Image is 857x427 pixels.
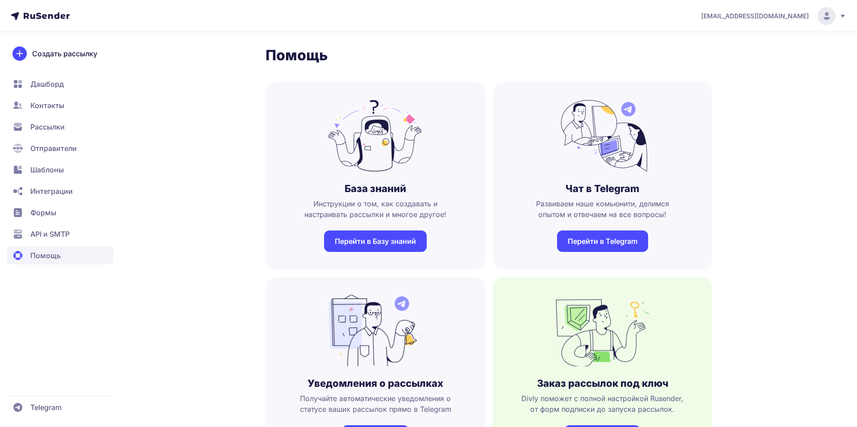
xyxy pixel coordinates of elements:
span: Помощь [30,250,61,261]
a: Перейти в Базу знаний [324,230,427,252]
span: Интеграции [30,186,73,197]
span: Формы [30,207,56,218]
span: Инструкции о том, как создавать и настраивать рассылки и многое другое! [280,198,471,220]
img: no_photo [329,100,422,172]
h3: Чат в Telegram [566,182,639,195]
img: no_photo [556,295,649,366]
span: Telegram [30,402,62,413]
h3: Заказ рассылок под ключ [537,377,668,389]
span: Отправители [30,143,77,154]
span: [EMAIL_ADDRESS][DOMAIN_NAME] [701,12,809,21]
img: no_photo [556,100,649,172]
a: Перейти в Telegram [557,230,648,252]
span: Получайте автоматические уведомления о статусе ваших рассылок прямо в Telegram [280,393,471,414]
span: Создать рассылку [32,48,97,59]
h1: Помощь [266,46,712,64]
span: API и SMTP [30,229,70,239]
span: Рассылки [30,121,65,132]
span: Шаблоны [30,164,64,175]
span: Развиваем наше комьюнити, делимся опытом и отвечаем на все вопросы! [507,198,699,220]
img: no_photo [329,295,422,366]
span: Контакты [30,100,64,111]
a: Telegram [7,398,113,416]
h3: База знаний [345,182,406,195]
span: Дашборд [30,79,64,89]
h3: Уведомления о рассылках [308,377,443,389]
span: Divly поможет с полной настройкой Rusender, от форм подписки до запуска рассылок. [507,393,699,414]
